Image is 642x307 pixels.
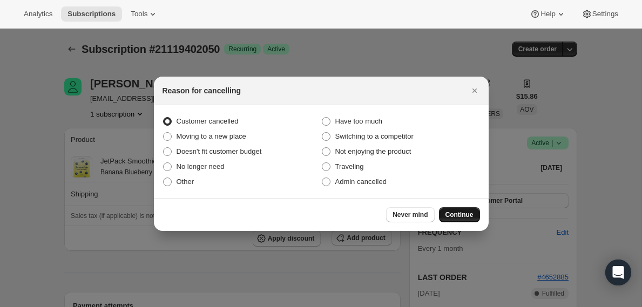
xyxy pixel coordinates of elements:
span: Subscriptions [67,10,116,18]
h2: Reason for cancelling [163,85,241,96]
button: Close [467,83,482,98]
span: Tools [131,10,147,18]
span: Other [177,178,194,186]
span: Help [540,10,555,18]
span: Traveling [335,162,364,170]
span: Settings [592,10,618,18]
span: Never mind [393,210,428,219]
span: Not enjoying the product [335,147,411,155]
span: No longer need [177,162,225,170]
span: Switching to a competitor [335,132,414,140]
span: Moving to a new place [177,132,246,140]
button: Settings [575,6,625,22]
span: Admin cancelled [335,178,387,186]
span: Customer cancelled [177,117,239,125]
span: Analytics [24,10,52,18]
button: Never mind [386,207,434,222]
button: Continue [439,207,480,222]
span: Have too much [335,117,382,125]
button: Tools [124,6,165,22]
div: Open Intercom Messenger [605,260,631,285]
span: Doesn't fit customer budget [177,147,262,155]
button: Subscriptions [61,6,122,22]
button: Help [523,6,572,22]
span: Continue [445,210,474,219]
button: Analytics [17,6,59,22]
